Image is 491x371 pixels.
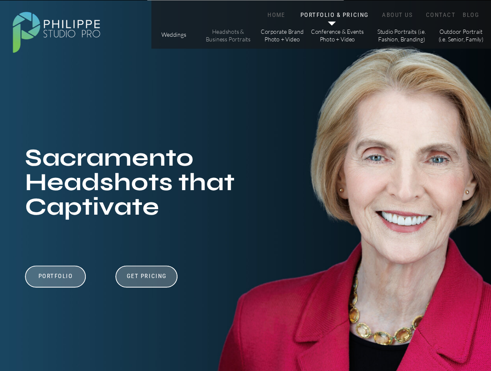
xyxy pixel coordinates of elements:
[299,11,370,19] a: PORTFOLIO & PRICING
[259,28,305,43] a: Corporate Brand Photo + Video
[311,28,364,43] a: Conference & Events Photo + Video
[205,28,251,43] a: Headshots & Business Portraits
[124,273,169,282] a: Get Pricing
[461,11,481,19] a: BLOG
[438,28,484,43] a: Outdoor Portrait (i.e. Senior, Family)
[380,11,415,19] a: ABOUT US
[374,28,429,43] a: Studio Portraits (i.e. Fashion, Branding)
[27,273,84,288] a: Portfolio
[25,146,254,227] h1: Sacramento Headshots that Captivate
[159,31,188,40] a: Weddings
[424,11,457,19] a: CONTACT
[259,11,294,19] a: HOME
